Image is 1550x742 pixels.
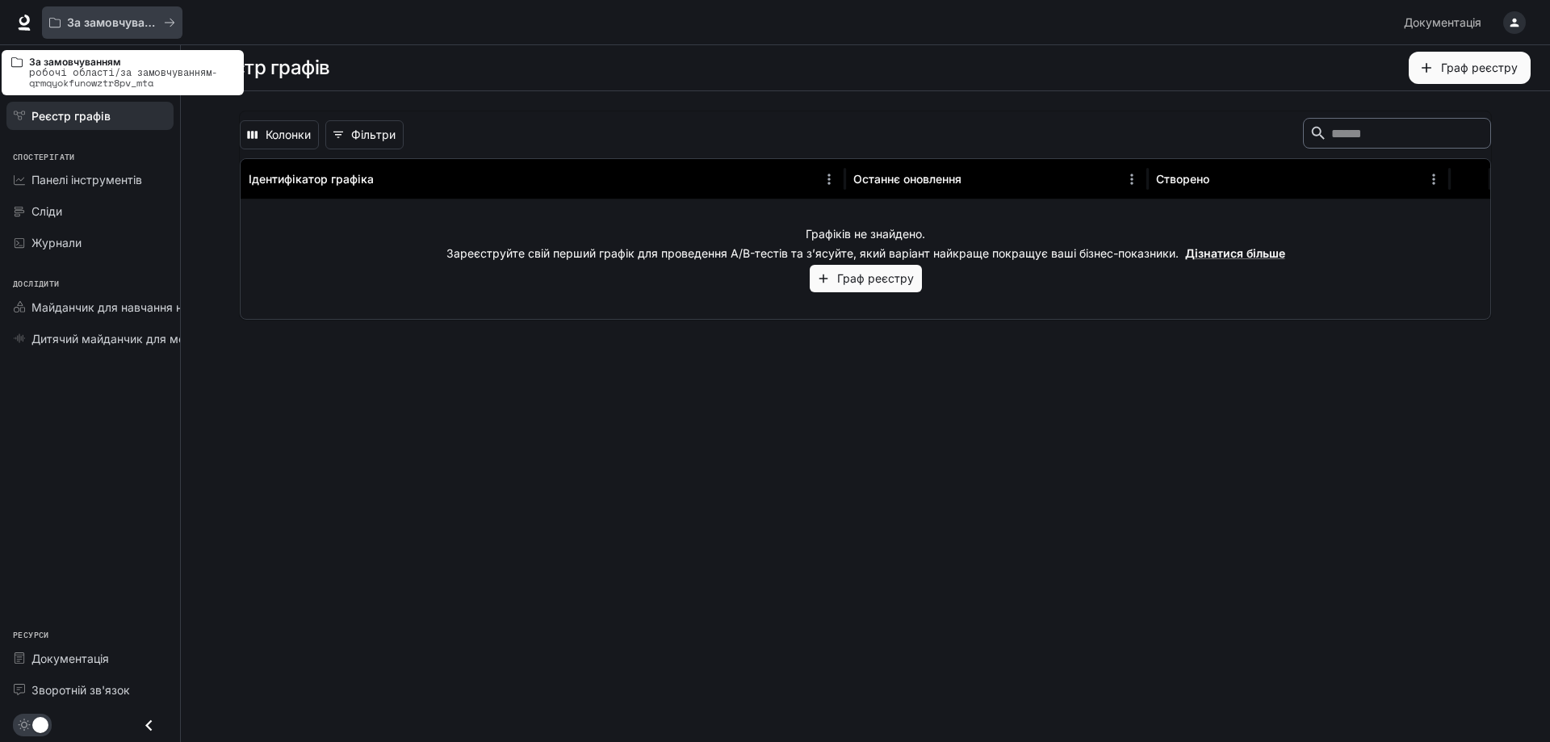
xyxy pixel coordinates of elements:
[31,332,224,346] font: Дитячий майданчик для мовлення
[240,120,319,149] button: Вибрати стовпці
[1211,167,1235,191] button: Сортувати
[1422,167,1446,191] button: Меню
[13,630,49,640] font: Ресурси
[29,65,217,90] font: робочі області/за замовчуванням-qrmqyokfunowztr8pv_mta
[32,715,48,733] span: Перемикач темного режиму
[42,6,182,39] button: Усі робочі області
[351,128,396,141] font: Фільтри
[13,152,75,162] font: Спостерігати
[1156,172,1209,186] font: Створено
[1303,118,1491,152] div: Пошук
[6,166,174,194] a: Панелі інструментів
[31,652,109,665] font: Документація
[31,204,62,218] font: Сліди
[853,172,961,186] font: Останнє оновлення
[1120,167,1144,191] button: Меню
[31,300,277,314] font: Майданчик для навчання на магістра права
[1404,15,1481,29] font: Документація
[6,325,231,353] a: Дитячий майданчик для мовлення
[29,56,121,68] font: За замовчуванням
[1441,61,1518,74] font: Граф реєстру
[1397,6,1492,39] a: Документація
[1185,246,1285,260] a: Дізнатися більше
[6,228,174,257] a: Журнали
[31,109,111,123] font: Реєстр графів
[1409,52,1531,84] button: Граф реєстру
[375,167,400,191] button: Сортувати
[31,683,130,697] font: Зворотній зв'язок
[6,102,174,130] a: Реєстр графів
[31,173,142,187] font: Панелі інструментів
[810,265,922,291] button: Граф реєстру
[963,167,987,191] button: Сортувати
[67,15,174,29] font: За замовчуванням
[266,128,311,141] font: Колонки
[6,293,284,321] a: Майданчик для навчання на магістра права
[200,56,330,79] font: Реєстр графів
[6,644,174,673] a: Документація
[13,279,60,289] font: Дослідити
[837,271,914,285] font: Граф реєстру
[131,709,167,742] button: Закрити шухляду
[6,676,174,704] a: Зворотній зв'язок
[249,172,374,186] font: Ідентифікатор графіка
[31,236,82,249] font: Журнали
[6,197,174,225] a: Сліди
[806,227,925,241] font: Графіків не знайдено.
[325,120,404,149] button: Показати фільтри
[446,246,1179,260] font: Зареєструйте свій перший графік для проведення A/B-тестів та з’ясуйте, який варіант найкраще покр...
[817,167,841,191] button: Меню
